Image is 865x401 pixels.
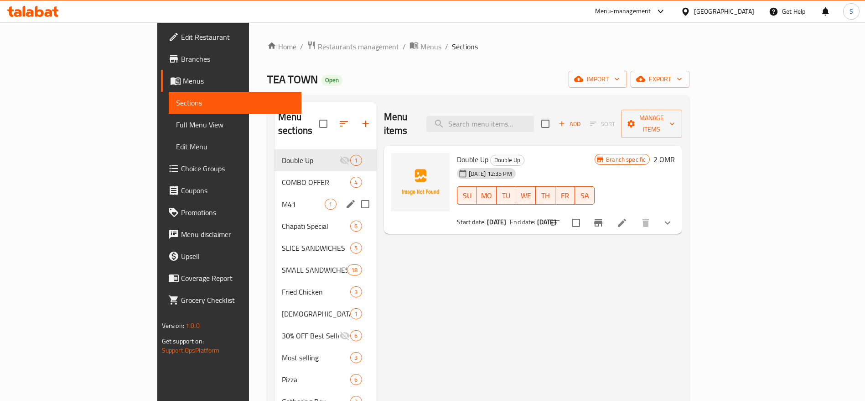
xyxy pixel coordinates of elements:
a: Edit Restaurant [161,26,302,48]
a: Edit Menu [169,136,302,158]
span: 30% OFF Best Sellers [282,330,339,341]
button: SU [457,186,477,205]
svg: Inactive section [339,155,350,166]
span: 3 [351,288,361,296]
div: [GEOGRAPHIC_DATA] [694,6,754,16]
span: WE [520,189,532,202]
span: Version: [162,320,184,332]
a: Menu disclaimer [161,223,302,245]
span: Sort sections [333,113,355,135]
span: Menu disclaimer [181,229,295,240]
a: Coverage Report [161,267,302,289]
span: Start date: [457,216,486,228]
span: Select all sections [314,114,333,133]
svg: Inactive section [339,330,350,341]
a: Edit menu item [616,217,627,228]
span: SMALL SANDWICHES [282,264,347,275]
div: Menu-management [595,6,651,17]
div: items [350,221,362,232]
div: COMBO OFFER4 [275,171,377,193]
div: M41 [282,199,325,210]
span: Menus [183,75,295,86]
a: Grocery Checklist [161,289,302,311]
span: Upsell [181,251,295,262]
span: COMBO OFFER [282,177,350,188]
span: Choice Groups [181,163,295,174]
nav: breadcrumb [267,41,689,53]
button: Add [555,117,584,131]
span: End date: [510,216,535,228]
div: items [350,330,362,341]
span: Coupons [181,185,295,196]
span: Open [321,76,342,84]
button: TH [536,186,555,205]
svg: Show Choices [662,217,673,228]
button: WE [516,186,536,205]
div: [DEMOGRAPHIC_DATA] Combo1 [275,303,377,325]
span: 6 [351,375,361,384]
div: items [325,199,336,210]
span: 18 [347,266,361,274]
b: [DATE] [487,216,506,228]
button: show more [657,212,679,234]
a: Support.OpsPlatform [162,344,220,356]
a: Menus [409,41,441,53]
span: Promotions [181,207,295,218]
span: Branches [181,53,295,64]
div: SMALL SANDWICHES18 [275,259,377,281]
span: Fried Chicken [282,286,350,297]
span: Full Menu View [176,119,295,130]
b: [DATE] [537,216,556,228]
span: SA [579,189,591,202]
span: Add item [555,117,584,131]
span: Restaurants management [318,41,399,52]
a: Upsell [161,245,302,267]
span: [DEMOGRAPHIC_DATA] Combo [282,308,350,319]
button: TU [497,186,516,205]
span: Select section first [584,117,621,131]
span: 6 [351,332,361,340]
a: Sections [169,92,302,114]
a: Coupons [161,179,302,201]
div: Double Up [490,155,524,166]
div: items [350,286,362,297]
span: 4 [351,178,361,187]
span: 1 [351,310,361,318]
span: Grocery Checklist [181,295,295,306]
span: Menus [420,41,441,52]
span: TU [500,189,513,202]
button: Add section [355,113,377,135]
div: 30% OFF Best Sellers6 [275,325,377,347]
span: S [849,6,853,16]
a: Branches [161,48,302,70]
button: delete [635,212,657,234]
span: 1 [325,200,336,209]
div: items [350,155,362,166]
span: Pizza [282,374,350,385]
span: Branch specific [602,155,649,164]
div: SLICE SANDWICHES [282,243,350,253]
div: Pizza6 [275,369,377,390]
span: Sections [176,97,295,108]
span: Edit Restaurant [181,32,295,42]
span: Select section [536,114,555,133]
span: 6 [351,222,361,231]
span: Double Up [282,155,339,166]
span: [DATE] 12:35 PM [465,169,516,178]
div: Chapati Special [282,221,350,232]
a: Restaurants management [307,41,399,53]
img: Double Up [391,153,450,211]
span: Double Up [457,153,488,166]
button: Manage items [621,110,682,138]
span: TH [539,189,552,202]
span: Manage items [628,112,675,135]
span: Most selling [282,352,350,363]
button: FR [555,186,575,205]
div: items [350,352,362,363]
span: FR [559,189,571,202]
